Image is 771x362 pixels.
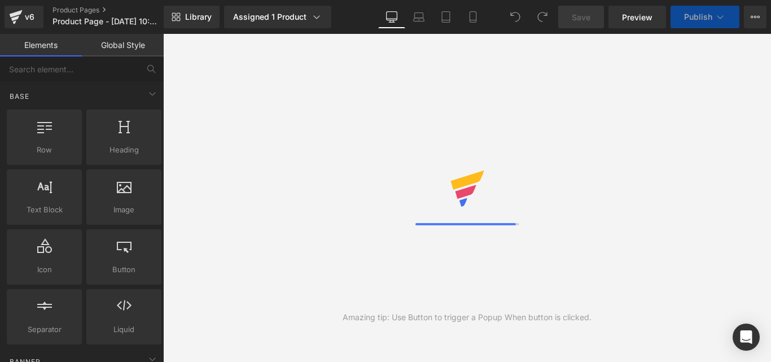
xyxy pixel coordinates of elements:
[10,324,78,335] span: Separator
[185,12,212,22] span: Library
[10,144,78,156] span: Row
[684,12,712,21] span: Publish
[459,6,487,28] a: Mobile
[733,324,760,351] div: Open Intercom Messenger
[90,204,158,216] span: Image
[52,17,161,26] span: Product Page - [DATE] 10:50:36
[343,311,592,324] div: Amazing tip: Use Button to trigger a Popup When button is clicked.
[405,6,432,28] a: Laptop
[608,6,666,28] a: Preview
[82,34,164,56] a: Global Style
[504,6,527,28] button: Undo
[744,6,766,28] button: More
[8,91,30,102] span: Base
[5,6,43,28] a: v6
[90,144,158,156] span: Heading
[164,6,220,28] a: New Library
[23,10,37,24] div: v6
[378,6,405,28] a: Desktop
[531,6,554,28] button: Redo
[90,324,158,335] span: Liquid
[52,6,182,15] a: Product Pages
[432,6,459,28] a: Tablet
[622,11,652,23] span: Preview
[10,264,78,276] span: Icon
[90,264,158,276] span: Button
[572,11,590,23] span: Save
[10,204,78,216] span: Text Block
[671,6,739,28] button: Publish
[233,11,322,23] div: Assigned 1 Product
